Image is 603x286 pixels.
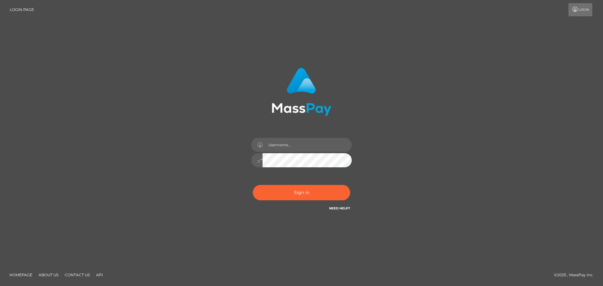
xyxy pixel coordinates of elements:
a: Need Help? [329,206,350,210]
button: Sign in [253,185,350,200]
a: Contact Us [62,270,92,280]
a: Login Page [10,3,34,16]
img: MassPay Login [272,68,331,116]
input: Username... [263,138,352,152]
div: © 2025 , MassPay Inc. [554,272,598,278]
a: Homepage [7,270,35,280]
a: API [94,270,106,280]
a: About Us [36,270,61,280]
a: Login [568,3,592,16]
